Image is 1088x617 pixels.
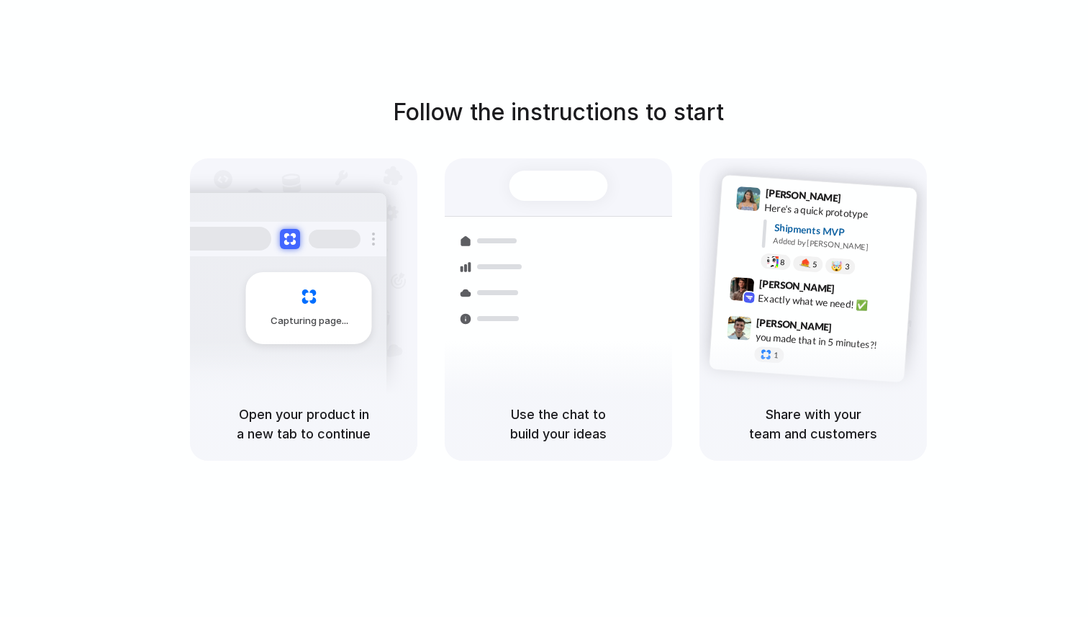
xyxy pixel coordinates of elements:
[773,235,905,256] div: Added by [PERSON_NAME]
[774,220,907,243] div: Shipments MVP
[812,260,817,268] span: 5
[845,262,850,270] span: 3
[756,314,833,335] span: [PERSON_NAME]
[717,405,910,443] h5: Share with your team and customers
[462,405,655,443] h5: Use the chat to build your ideas
[393,95,724,130] h1: Follow the instructions to start
[765,185,841,206] span: [PERSON_NAME]
[758,290,902,315] div: Exactly what we need! ✅
[846,192,875,209] span: 9:41 AM
[271,314,350,328] span: Capturing page
[207,405,400,443] h5: Open your product in a new tab to continue
[780,258,785,266] span: 8
[836,321,866,338] span: 9:47 AM
[831,261,843,271] div: 🤯
[839,282,869,300] span: 9:42 AM
[774,351,779,359] span: 1
[758,275,835,296] span: [PERSON_NAME]
[755,329,899,353] div: you made that in 5 minutes?!
[764,199,908,224] div: Here's a quick prototype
